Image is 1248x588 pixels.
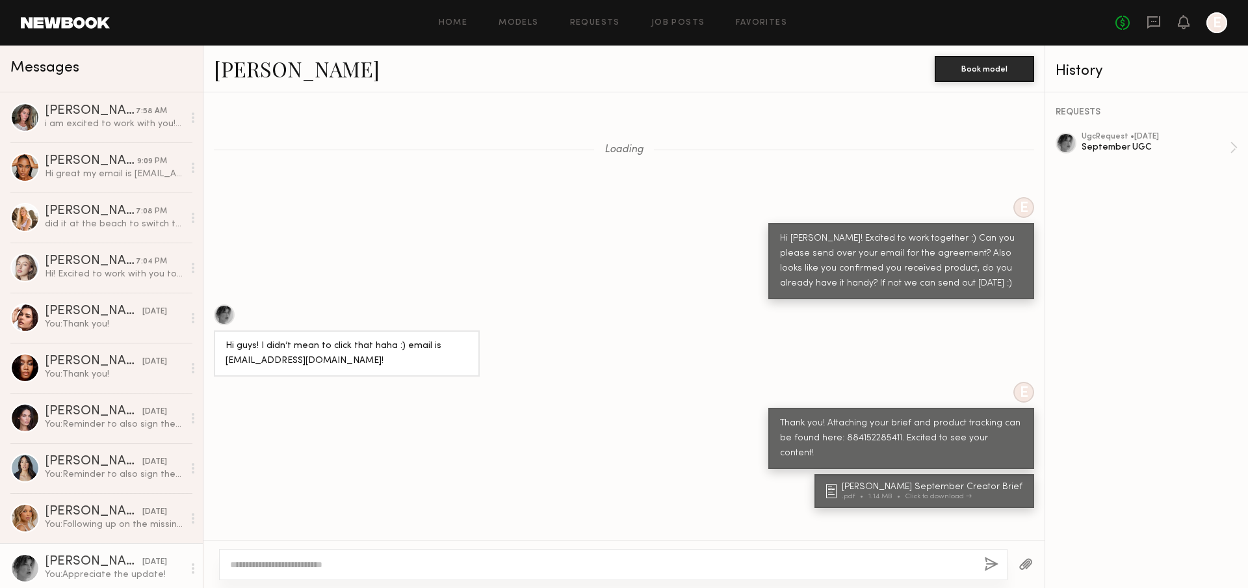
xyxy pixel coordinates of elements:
div: 9:09 PM [137,155,167,168]
div: Hi! Excited to work with you too! My email is [EMAIL_ADDRESS][DOMAIN_NAME] [45,268,183,280]
div: [PERSON_NAME] [45,155,137,168]
div: i am excited to work with you!💖 [45,118,183,130]
div: You: Appreciate the update! [45,568,183,581]
div: [PERSON_NAME] [45,555,142,568]
a: Favorites [736,19,787,27]
div: Thank you! Attaching your brief and product tracking can be found here: 884152285411. Excited to ... [780,416,1022,461]
div: [PERSON_NAME] [45,405,142,418]
div: .pdf [842,493,868,500]
div: You: Thank you! [45,368,183,381]
span: Loading [604,144,643,155]
div: [PERSON_NAME] September Creator Brief [842,483,1026,492]
a: Job Posts [651,19,705,27]
div: Hi great my email is [EMAIL_ADDRESS][DOMAIN_NAME] [45,168,183,180]
div: [DATE] [142,556,167,568]
button: Book model [935,56,1034,82]
a: Home [439,19,468,27]
div: [DATE] [142,306,167,318]
a: Book model [935,62,1034,73]
div: REQUESTS [1056,108,1238,117]
div: [DATE] [142,506,167,518]
div: You: Reminder to also sign the agreement, thank you :) [45,418,183,431]
a: E [1206,12,1227,33]
div: [PERSON_NAME] [45,305,142,318]
div: [DATE] [142,456,167,468]
div: 7:04 PM [136,256,167,268]
div: Hi guys! I didn’t mean to click that haha :) email is [EMAIL_ADDRESS][DOMAIN_NAME]! [226,339,468,369]
div: You: Reminder to also sign the agreement, thank you :) [45,468,183,481]
div: 7:08 PM [136,206,167,218]
div: did it at the beach to switch things up so LMK if that works. your editors will need to run audio... [45,218,183,230]
div: [PERSON_NAME] [45,455,142,468]
div: [PERSON_NAME] [45,355,142,368]
div: You: Following up on the missing content, thank you! [45,518,183,531]
div: History [1056,64,1238,79]
span: Messages [10,60,79,75]
div: [PERSON_NAME] [45,255,136,268]
div: [PERSON_NAME] [45,505,142,518]
a: Models [499,19,538,27]
div: 1.14 MB [868,493,905,500]
div: September UGC [1082,141,1230,154]
div: ugc Request • [DATE] [1082,133,1230,141]
div: [PERSON_NAME] [45,205,136,218]
div: You: Thank you! [45,318,183,330]
a: Requests [570,19,620,27]
div: Click to download [905,493,972,500]
a: [PERSON_NAME] [214,55,380,83]
a: [PERSON_NAME] September Creator Brief.pdf1.14 MBClick to download [826,483,1026,500]
div: [PERSON_NAME] [45,105,136,118]
div: [DATE] [142,356,167,368]
div: [DATE] [142,406,167,418]
div: Hi [PERSON_NAME]! Excited to work together :) Can you please send over your email for the agreeme... [780,232,1022,291]
a: ugcRequest •[DATE]September UGC [1082,133,1238,163]
div: 7:58 AM [136,105,167,118]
